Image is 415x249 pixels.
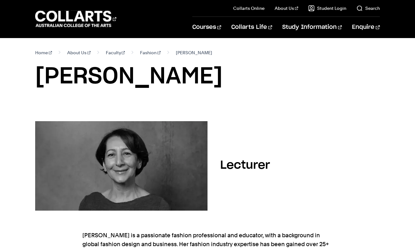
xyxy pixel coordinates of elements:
a: Courses [192,17,221,38]
a: About Us [67,48,91,57]
a: Collarts Online [233,5,265,11]
a: Home [35,48,52,57]
a: Study Information [282,17,342,38]
a: Search [356,5,380,11]
a: About Us [275,5,298,11]
a: Fashion [140,48,161,57]
h1: [PERSON_NAME] [35,62,380,91]
a: Collarts Life [231,17,272,38]
a: Student Login [308,5,346,11]
h2: Lecturer [220,160,270,171]
div: Go to homepage [35,10,116,28]
a: Faculty [106,48,125,57]
span: [PERSON_NAME] [176,48,212,57]
a: Enquire [352,17,380,38]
